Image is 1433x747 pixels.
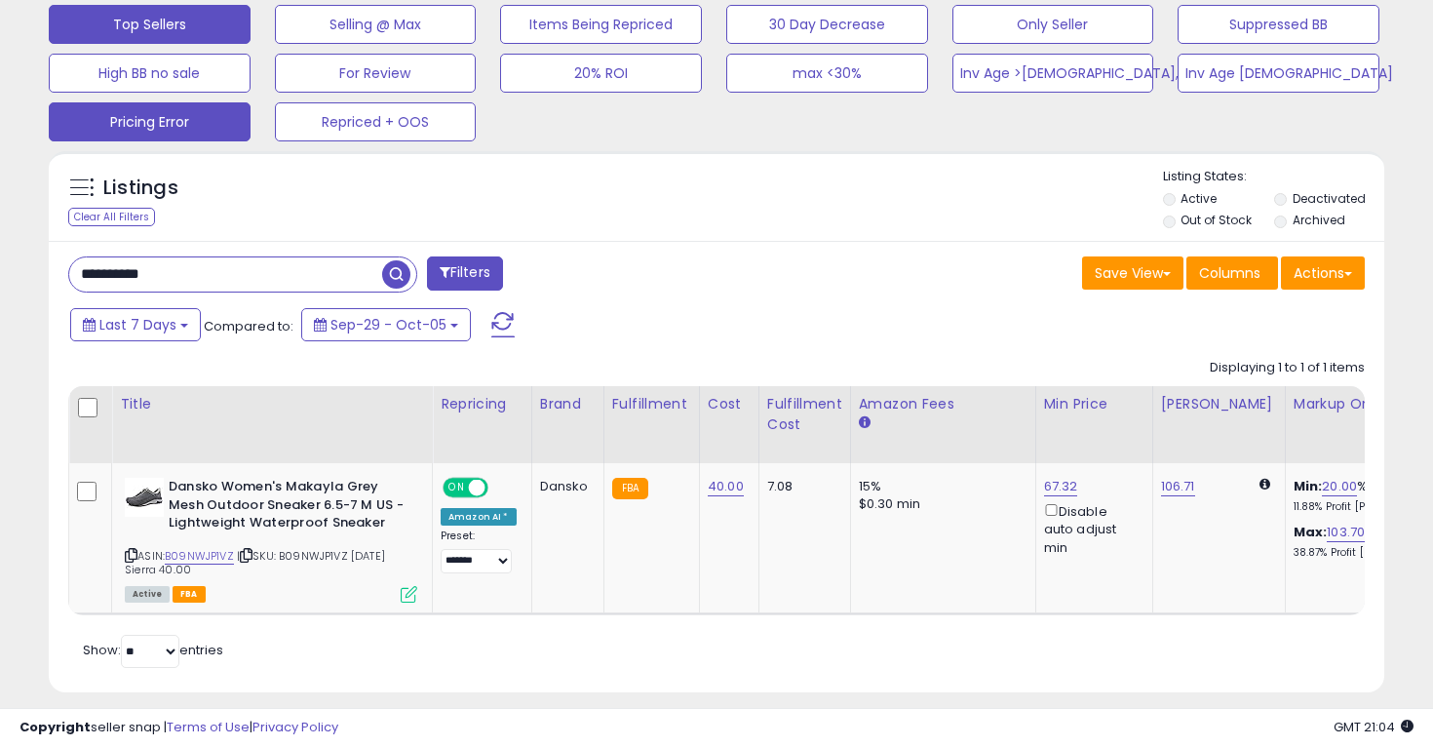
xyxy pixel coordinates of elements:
button: Last 7 Days [70,308,201,341]
button: Columns [1186,256,1278,290]
span: Show: entries [83,641,223,659]
span: ON [445,480,469,496]
a: 20.00 [1322,477,1357,496]
div: Preset: [441,530,517,573]
div: Amazon Fees [859,394,1027,414]
label: Deactivated [1293,190,1366,207]
button: Top Sellers [49,5,251,44]
button: Items Being Repriced [500,5,702,44]
div: ASIN: [125,478,417,601]
div: Displaying 1 to 1 of 1 items [1210,359,1365,377]
div: [PERSON_NAME] [1161,394,1277,414]
p: Listing States: [1163,168,1385,186]
button: 30 Day Decrease [726,5,928,44]
button: Repriced + OOS [275,102,477,141]
div: Dansko [540,478,589,495]
button: Suppressed BB [1178,5,1379,44]
span: All listings currently available for purchase on Amazon [125,586,170,603]
button: Actions [1281,256,1365,290]
span: Columns [1199,263,1260,283]
div: 15% [859,478,1021,495]
button: max <30% [726,54,928,93]
img: 31BfsL9QFXL._SL40_.jpg [125,478,164,517]
button: Save View [1082,256,1183,290]
b: Max: [1294,523,1328,541]
div: Fulfillment Cost [767,394,842,435]
a: 106.71 [1161,477,1195,496]
a: 67.32 [1044,477,1078,496]
span: OFF [485,480,517,496]
span: Sep-29 - Oct-05 [330,315,446,334]
label: Archived [1293,212,1345,228]
label: Out of Stock [1181,212,1252,228]
span: Compared to: [204,317,293,335]
span: Last 7 Days [99,315,176,334]
button: Only Seller [952,5,1154,44]
div: seller snap | | [19,719,338,737]
div: Clear All Filters [68,208,155,226]
div: Disable auto adjust min [1044,500,1138,557]
div: Fulfillment [612,394,691,414]
label: Active [1181,190,1217,207]
a: Privacy Policy [252,718,338,736]
div: Title [120,394,424,414]
button: Selling @ Max [275,5,477,44]
div: 7.08 [767,478,835,495]
div: Brand [540,394,596,414]
button: High BB no sale [49,54,251,93]
button: Filters [427,256,503,291]
span: | SKU: B09NWJP1VZ [DATE] Sierra 40.00 [125,548,385,577]
h5: Listings [103,175,178,202]
b: Dansko Women's Makayla Grey Mesh Outdoor Sneaker 6.5-7 M US - Lightweight Waterproof Sneaker [169,478,406,537]
strong: Copyright [19,718,91,736]
button: Inv Age >[DEMOGRAPHIC_DATA], <91 [952,54,1154,93]
div: Min Price [1044,394,1144,414]
div: Amazon AI * [441,508,517,526]
button: For Review [275,54,477,93]
a: 103.70 [1327,523,1365,542]
a: B09NWJP1VZ [165,548,234,565]
div: Repricing [441,394,523,414]
a: 40.00 [708,477,744,496]
div: Cost [708,394,751,414]
small: Amazon Fees. [859,414,871,432]
b: Min: [1294,477,1323,495]
button: Inv Age [DEMOGRAPHIC_DATA] [1178,54,1379,93]
button: Pricing Error [49,102,251,141]
button: 20% ROI [500,54,702,93]
div: $0.30 min [859,495,1021,513]
span: 2025-10-13 21:04 GMT [1334,718,1414,736]
button: Sep-29 - Oct-05 [301,308,471,341]
small: FBA [612,478,648,499]
a: Terms of Use [167,718,250,736]
span: FBA [173,586,206,603]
